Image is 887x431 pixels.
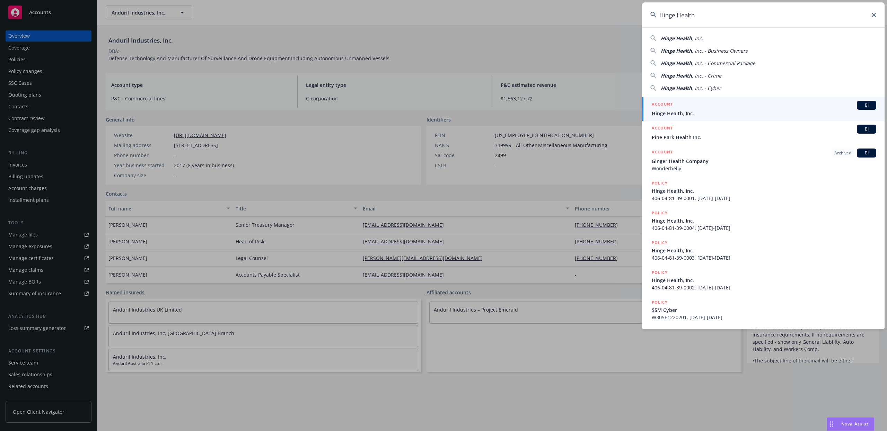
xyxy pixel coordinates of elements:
[652,165,876,172] span: Wonderbelly
[652,224,876,232] span: 406-04-81-39-0004, [DATE]-[DATE]
[692,72,721,79] span: , Inc. - Crime
[652,158,876,165] span: Ginger Health Company
[652,277,876,284] span: Hinge Health, Inc.
[652,217,876,224] span: Hinge Health, Inc.
[652,284,876,291] span: 406-04-81-39-0002, [DATE]-[DATE]
[661,35,692,42] span: Hinge Health
[692,47,748,54] span: , Inc. - Business Owners
[642,235,885,265] a: POLICYHinge Health, Inc.406-04-81-39-0003, [DATE]-[DATE]
[652,314,876,321] span: W305E1220201, [DATE]-[DATE]
[860,102,873,108] span: BI
[692,85,721,91] span: , Inc. - Cyber
[642,121,885,145] a: ACCOUNTBIPine Park Health Inc.
[827,417,836,431] div: Drag to move
[692,60,755,66] span: , Inc. - Commercial Package
[661,72,692,79] span: Hinge Health
[642,145,885,176] a: ACCOUNTArchivedBIGinger Health CompanyWonderbelly
[661,85,692,91] span: Hinge Health
[834,150,851,156] span: Archived
[661,47,692,54] span: Hinge Health
[652,125,673,133] h5: ACCOUNT
[652,110,876,117] span: Hinge Health, Inc.
[692,35,703,42] span: , Inc.
[841,421,869,427] span: Nova Assist
[652,239,668,246] h5: POLICY
[860,126,873,132] span: BI
[652,180,668,187] h5: POLICY
[860,150,873,156] span: BI
[652,269,668,276] h5: POLICY
[652,299,668,306] h5: POLICY
[642,2,885,27] input: Search...
[652,134,876,141] span: Pine Park Health Inc.
[642,176,885,206] a: POLICYHinge Health, Inc.406-04-81-39-0001, [DATE]-[DATE]
[652,195,876,202] span: 406-04-81-39-0001, [DATE]-[DATE]
[642,206,885,235] a: POLICYHinge Health, Inc.406-04-81-39-0004, [DATE]-[DATE]
[652,209,668,216] h5: POLICY
[652,254,876,261] span: 406-04-81-39-0003, [DATE]-[DATE]
[652,247,876,254] span: Hinge Health, Inc.
[827,417,875,431] button: Nova Assist
[652,101,673,109] h5: ACCOUNT
[661,60,692,66] span: Hinge Health
[652,187,876,195] span: Hinge Health, Inc.
[642,97,885,121] a: ACCOUNTBIHinge Health, Inc.
[642,295,885,325] a: POLICY$5M CyberW305E1220201, [DATE]-[DATE]
[642,265,885,295] a: POLICYHinge Health, Inc.406-04-81-39-0002, [DATE]-[DATE]
[652,149,673,157] h5: ACCOUNT
[652,306,876,314] span: $5M Cyber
